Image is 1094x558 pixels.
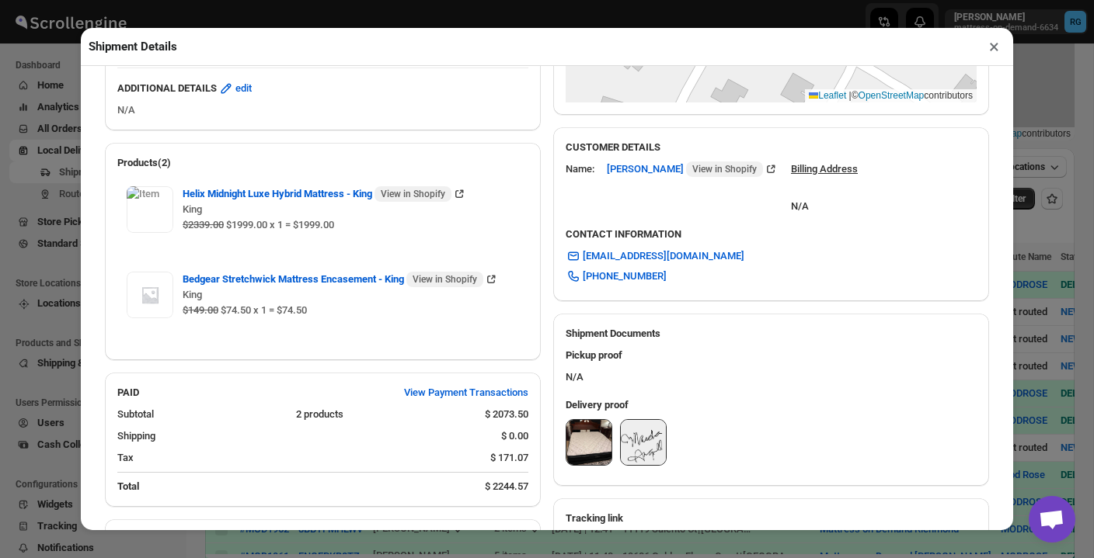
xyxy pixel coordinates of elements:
span: View in Shopify [381,188,445,200]
h2: Shipment Details [89,39,177,54]
span: View in Shopify [692,163,757,175]
div: N/A [553,341,989,391]
strike: $2339.00 [183,219,224,230]
span: Bedgear Stretchwick Mattress Encasement - King [183,272,483,287]
button: edit [209,76,261,101]
span: King [183,289,202,300]
img: kjOTvbYpRvxU95GyojUfF.jpg [566,420,611,465]
span: [EMAIL_ADDRESS][DOMAIN_NAME] [583,248,744,264]
span: [PERSON_NAME] [607,161,763,177]
span: Helix Midnight Luxe Hybrid Mattress - King [183,186,451,202]
div: $ 171.07 [490,450,528,466]
b: ADDITIONAL DETAILS [117,81,217,96]
div: Open chat [1029,496,1075,542]
img: Item [127,272,173,318]
h3: Tracking link [566,511,977,526]
a: [EMAIL_ADDRESS][DOMAIN_NAME] [556,244,754,269]
a: Bedgear Stretchwick Mattress Encasement - King View in Shopify [183,273,499,285]
div: Subtotal [117,407,284,422]
a: Helix Midnight Luxe Hybrid Mattress - King View in Shopify [183,188,467,199]
h2: Products(2) [117,155,528,171]
h3: Delivery proof [566,397,977,413]
div: Name: [566,161,594,177]
span: King [183,203,202,215]
strike: $149.00 [183,304,218,316]
a: [PHONE_NUMBER] [556,264,676,289]
a: [PERSON_NAME] View in Shopify [607,163,779,175]
h3: CONTACT INFORMATION [566,227,977,242]
div: 2 products [296,407,473,422]
h2: Shipment Documents [566,326,977,341]
span: $74.50 x 1 = $74.50 [218,304,307,316]
div: $ 2073.50 [485,407,528,422]
span: $1999.00 x 1 = $1999.00 [224,219,334,230]
div: $ 2244.57 [485,479,528,494]
u: Billing Address [791,163,858,175]
button: View Payment Transactions [395,380,538,405]
a: Leaflet [809,90,846,101]
span: N/A [117,104,135,116]
img: PWm2ku5P2KuWpxZ7FhZvb.png [621,420,666,465]
span: View in Shopify [413,273,477,286]
b: Total [117,480,139,492]
button: × [983,36,1005,57]
span: edit [235,81,252,96]
div: © contributors [805,89,977,102]
h3: CUSTOMER DETAILS [566,140,977,155]
div: Tax [117,450,478,466]
div: $ 0.00 [501,428,528,444]
h3: Pickup proof [566,348,977,363]
a: OpenStreetMap [859,90,925,101]
div: Shipping [117,428,489,444]
img: Item [127,186,173,233]
h2: PAID [117,385,139,400]
span: View Payment Transactions [404,385,528,400]
span: [PHONE_NUMBER] [583,269,667,284]
div: N/A [791,183,858,214]
span: | [849,90,852,101]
